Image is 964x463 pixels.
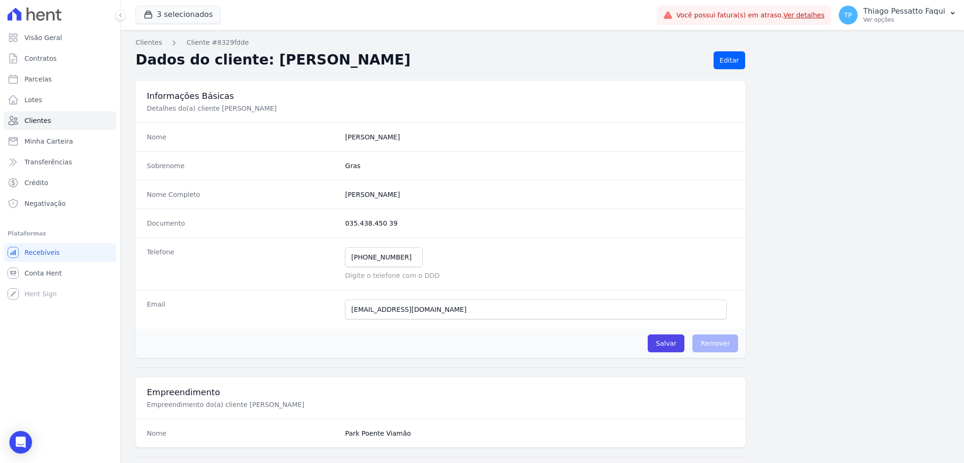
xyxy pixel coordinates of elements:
[345,132,734,142] dd: [PERSON_NAME]
[714,51,745,69] a: Editar
[345,161,734,171] dd: Gras
[24,178,48,187] span: Crédito
[24,95,42,105] span: Lotes
[147,190,337,199] dt: Nome Completo
[147,90,734,102] h3: Informações Básicas
[136,38,949,48] nav: Breadcrumb
[24,54,56,63] span: Contratos
[147,429,337,438] dt: Nome
[8,228,112,239] div: Plataformas
[4,111,116,130] a: Clientes
[4,90,116,109] a: Lotes
[147,387,734,398] h3: Empreendimento
[345,271,734,280] p: Digite o telefone com o DDD
[345,190,734,199] dd: [PERSON_NAME]
[4,70,116,89] a: Parcelas
[4,28,116,47] a: Visão Geral
[147,300,337,319] dt: Email
[136,6,221,24] button: 3 selecionados
[147,247,337,280] dt: Telefone
[4,132,116,151] a: Minha Carteira
[9,431,32,454] div: Open Intercom Messenger
[831,2,964,28] button: TP Thiago Pessatto Faqui Ver opções
[186,38,249,48] a: Cliente #8329fdde
[863,7,945,16] p: Thiago Pessatto Faqui
[4,243,116,262] a: Recebíveis
[24,248,60,257] span: Recebíveis
[136,51,706,69] h2: Dados do cliente: [PERSON_NAME]
[648,334,684,352] input: Salvar
[844,12,852,18] span: TP
[4,194,116,213] a: Negativação
[136,38,162,48] a: Clientes
[676,10,825,20] span: Você possui fatura(s) em atraso.
[24,199,66,208] span: Negativação
[147,104,463,113] p: Detalhes do(a) cliente [PERSON_NAME]
[24,33,62,42] span: Visão Geral
[24,116,51,125] span: Clientes
[4,173,116,192] a: Crédito
[24,268,62,278] span: Conta Hent
[345,219,734,228] dd: 035.438.450 39
[147,400,463,409] p: Empreendimento do(a) cliente [PERSON_NAME]
[692,334,738,352] span: Remover
[147,132,337,142] dt: Nome
[783,11,825,19] a: Ver detalhes
[4,49,116,68] a: Contratos
[24,74,52,84] span: Parcelas
[147,161,337,171] dt: Sobrenome
[4,153,116,171] a: Transferências
[4,264,116,283] a: Conta Hent
[24,157,72,167] span: Transferências
[345,429,734,438] dd: Park Poente Viamão
[147,219,337,228] dt: Documento
[24,137,73,146] span: Minha Carteira
[863,16,945,24] p: Ver opções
